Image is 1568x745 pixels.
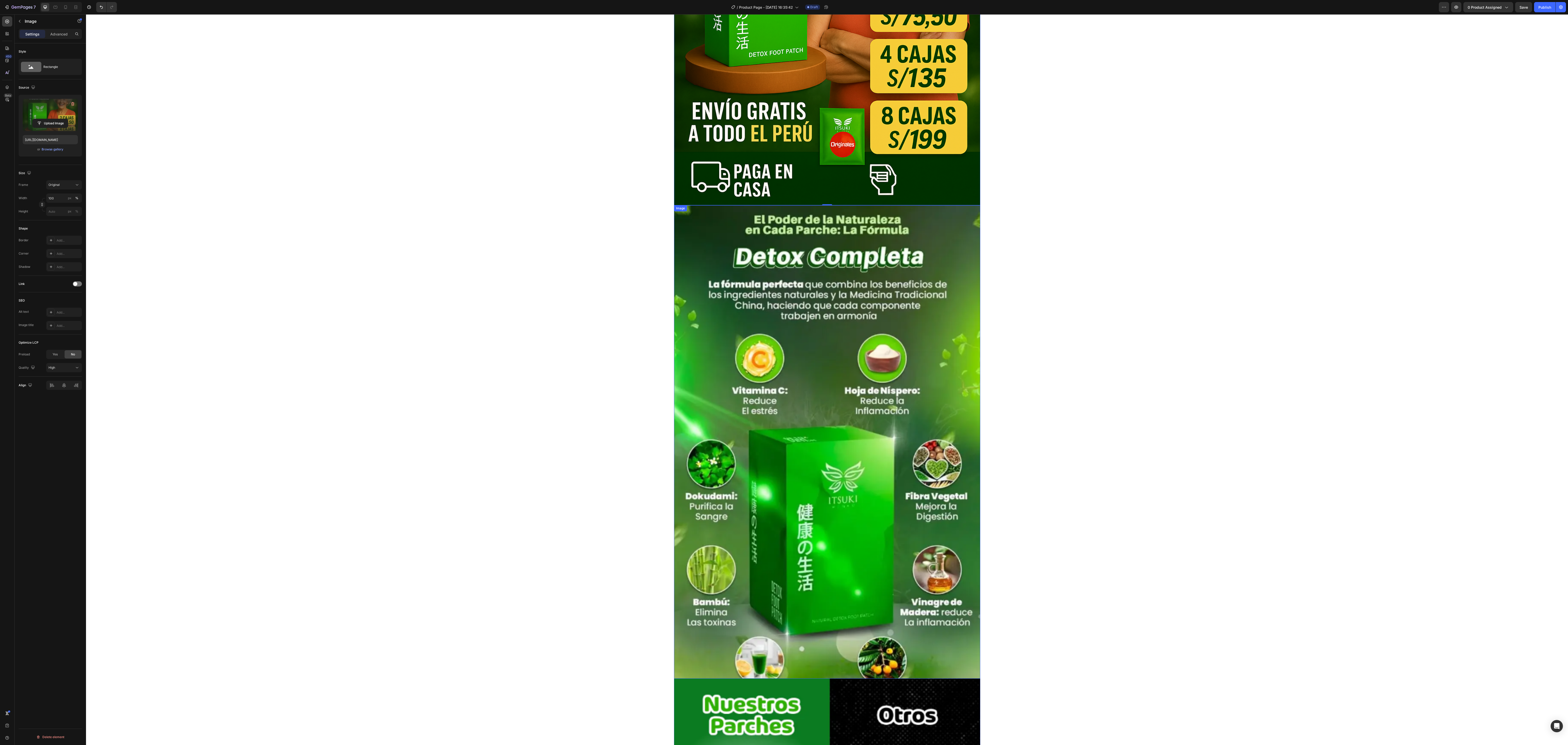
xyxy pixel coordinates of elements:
div: Shape [19,226,28,231]
button: px [74,208,80,214]
div: Image [589,192,600,196]
div: Optimize LCP [19,340,39,345]
div: Add... [57,251,81,256]
span: Original [48,183,60,187]
span: High [48,366,55,369]
span: No [71,352,75,357]
button: Browse gallery [41,147,64,152]
div: Publish [1538,5,1551,10]
button: % [67,195,73,201]
button: Publish [1534,2,1555,12]
input: https://example.com/image.jpg [23,135,78,144]
label: Height [19,209,28,214]
div: Source [19,84,36,91]
div: 450 [5,54,12,58]
div: Add... [57,238,81,243]
div: Size [19,170,32,177]
input: px% [46,207,82,216]
p: Image [25,18,68,24]
button: High [46,363,82,372]
div: Browse gallery [42,147,63,152]
div: Shadow [19,265,30,269]
div: Link [19,282,25,286]
div: Undo/Redo [96,2,117,12]
p: Settings [25,31,40,37]
div: Style [19,49,26,54]
button: 0 product assigned [1463,2,1513,12]
span: Yes [53,352,58,357]
span: 0 product assigned [1468,5,1502,10]
div: Rectangle [43,61,75,73]
div: Add... [57,310,81,315]
span: Draft [810,5,818,9]
label: Width [19,196,27,200]
button: Delete element [19,733,82,741]
label: Frame [19,183,28,187]
span: Product Page - [DATE] 16:35:42 [739,5,793,10]
div: SEO [19,298,25,303]
div: Add... [57,265,81,269]
p: Advanced [50,31,68,37]
div: Alt text [19,309,29,314]
img: gempages_581690444035916532-e545a571-a92a-4772-9c09-a2e6f52138a5.png [588,191,894,664]
div: % [75,209,78,214]
button: 7 [2,2,38,12]
div: % [75,196,78,200]
button: px [74,195,80,201]
div: Beta [4,93,12,98]
input: px% [46,194,82,203]
div: px [68,196,71,200]
div: px [68,209,71,214]
button: Original [46,180,82,189]
div: Preload [19,352,30,357]
div: Open Intercom Messenger [1551,720,1563,732]
p: 7 [33,4,36,10]
span: / [737,5,738,10]
div: Corner [19,251,29,256]
div: Border [19,238,29,243]
div: Add... [57,323,81,328]
div: Image title [19,323,34,327]
div: Align [19,382,33,389]
button: Save [1515,2,1532,12]
button: Upload Image [32,119,68,128]
div: Delete element [36,734,64,740]
span: or [37,146,40,152]
span: Save [1520,5,1528,9]
div: Quality [19,364,36,371]
iframe: Design area [86,14,1568,745]
button: % [67,208,73,214]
